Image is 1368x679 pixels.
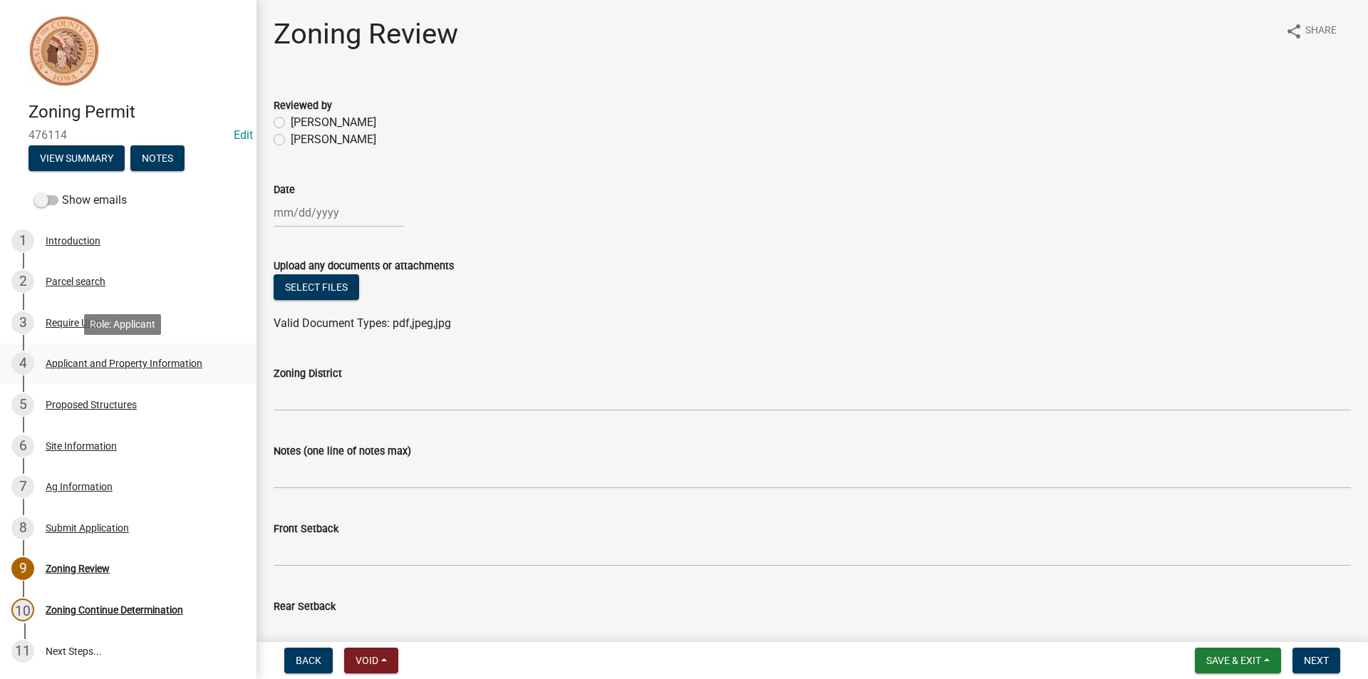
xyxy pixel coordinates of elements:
h4: Zoning Permit [28,102,245,123]
span: Share [1305,23,1337,40]
div: 7 [11,475,34,498]
div: Role: Applicant [84,314,161,335]
div: Site Information [46,441,117,451]
img: Sioux County, Iowa [28,15,100,87]
a: Edit [234,128,253,142]
div: Zoning Continue Determination [46,605,183,615]
input: mm/dd/yyyy [274,198,404,227]
div: Introduction [46,236,100,246]
wm-modal-confirm: Summary [28,153,125,165]
span: Back [296,655,321,666]
button: Next [1292,648,1340,673]
div: Require User [46,318,101,328]
span: Save & Exit [1206,655,1261,666]
div: 4 [11,352,34,375]
div: 6 [11,435,34,457]
button: Save & Exit [1195,648,1281,673]
button: Select files [274,274,359,300]
div: Applicant and Property Information [46,358,202,368]
label: Rear Setback [274,602,336,612]
div: 1 [11,229,34,252]
label: Zoning District [274,369,342,379]
div: Zoning Review [46,564,110,574]
button: Void [344,648,398,673]
button: Back [284,648,333,673]
label: Front Setback [274,524,338,534]
label: Reviewed by [274,101,332,111]
wm-modal-confirm: Notes [130,153,185,165]
h1: Zoning Review [274,17,458,51]
button: shareShare [1274,17,1348,45]
label: Date [274,185,295,195]
wm-modal-confirm: Edit Application Number [234,128,253,142]
div: 5 [11,393,34,416]
div: 9 [11,557,34,580]
div: Ag Information [46,482,113,492]
label: [PERSON_NAME] [291,131,376,148]
div: Proposed Structures [46,400,137,410]
span: Valid Document Types: pdf,jpeg,jpg [274,316,451,330]
button: View Summary [28,145,125,171]
div: Submit Application [46,523,129,533]
span: Void [356,655,378,666]
span: Next [1304,655,1329,666]
div: 10 [11,598,34,621]
span: 476114 [28,128,228,142]
i: share [1285,23,1302,40]
div: 2 [11,270,34,293]
label: Show emails [34,192,127,209]
div: 8 [11,517,34,539]
div: 3 [11,311,34,334]
label: Upload any documents or attachments [274,261,454,271]
button: Notes [130,145,185,171]
div: Parcel search [46,276,105,286]
div: 11 [11,640,34,663]
label: [PERSON_NAME] [291,114,376,131]
label: Notes (one line of notes max) [274,447,411,457]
